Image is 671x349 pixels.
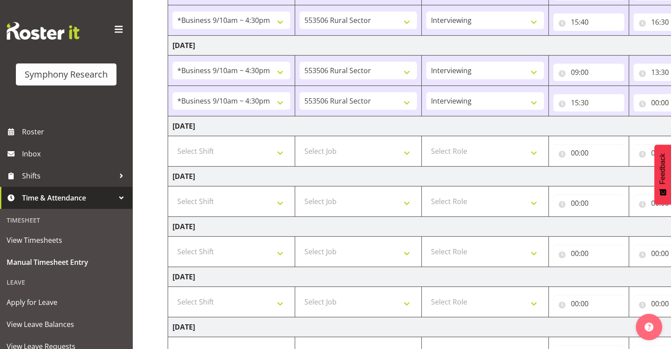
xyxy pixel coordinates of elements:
input: Click to select... [553,245,624,262]
span: View Timesheets [7,234,126,247]
span: Manual Timesheet Entry [7,256,126,269]
div: Timesheet [2,211,130,229]
img: Rosterit website logo [7,22,79,40]
div: Symphony Research [25,68,108,81]
span: Apply for Leave [7,296,126,309]
span: Feedback [659,153,667,184]
span: Shifts [22,169,115,182]
input: Click to select... [553,194,624,212]
input: Click to select... [553,94,624,111]
a: View Leave Balances [2,313,130,335]
img: help-xxl-2.png [645,323,653,331]
button: Feedback - Show survey [654,145,671,204]
input: Click to select... [553,63,624,81]
div: Leave [2,273,130,291]
span: Time & Attendance [22,191,115,204]
span: View Leave Balances [7,318,126,331]
input: Click to select... [553,13,624,31]
a: Manual Timesheet Entry [2,251,130,273]
input: Click to select... [553,295,624,312]
input: Click to select... [553,144,624,162]
span: Roster [22,125,128,138]
a: View Timesheets [2,229,130,251]
a: Apply for Leave [2,291,130,313]
span: Inbox [22,147,128,160]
